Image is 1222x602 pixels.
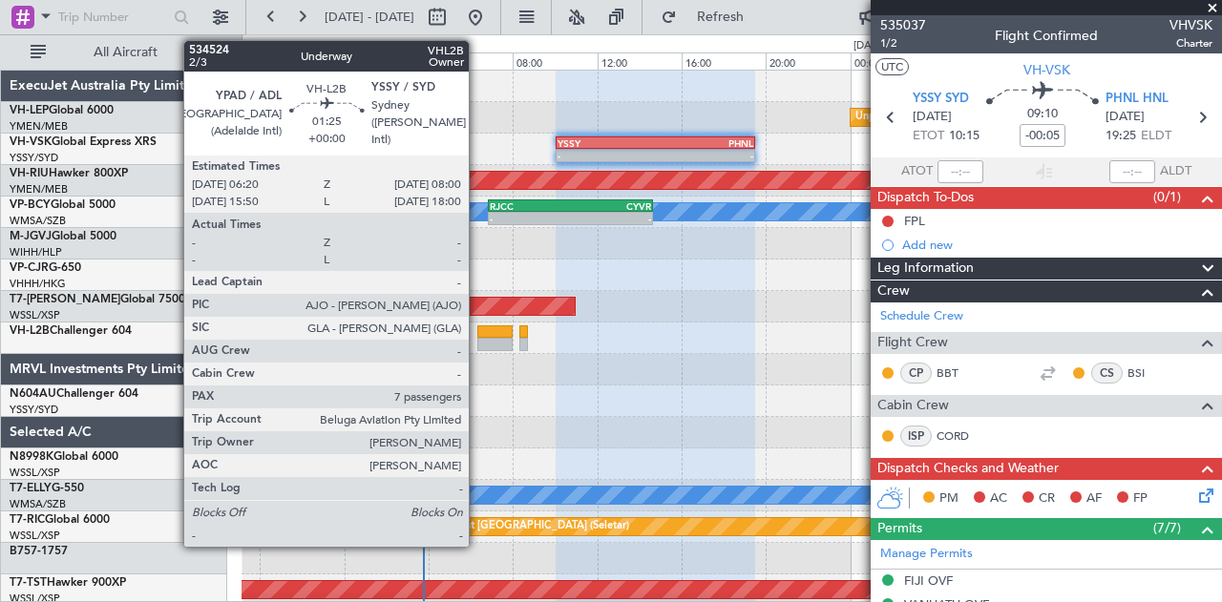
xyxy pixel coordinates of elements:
[50,46,201,59] span: All Aircraft
[875,58,909,75] button: UTC
[880,545,973,564] a: Manage Permits
[10,105,114,116] a: VH-LEPGlobal 6000
[880,15,926,35] span: 535037
[877,280,910,302] span: Crew
[901,162,933,181] span: ATOT
[877,458,1059,480] span: Dispatch Checks and Weather
[656,137,753,149] div: PHNL
[939,489,959,509] span: PM
[1141,127,1171,146] span: ELDT
[900,426,932,446] div: ISP
[10,136,52,148] span: VH-VSK
[1086,489,1102,509] span: AF
[10,262,49,274] span: VP-CJR
[853,38,927,54] div: [DATE] - [DATE]
[10,199,116,211] a: VP-BCYGlobal 5000
[325,9,414,26] span: [DATE] - [DATE]
[10,105,49,116] span: VH-LEP
[880,307,963,326] a: Schedule Crew
[855,103,1092,132] div: Unplanned Maint Wichita (Wichita Mid-continent)
[10,262,81,274] a: VP-CJRG-650
[10,546,48,557] span: B757-1
[391,512,629,541] div: Unplanned Maint [GEOGRAPHIC_DATA] (Seletar)
[10,231,116,242] a: M-JGVJGlobal 5000
[10,546,68,557] a: B757-1757
[10,119,68,134] a: YMEN/MEB
[58,3,168,31] input: Trip Number
[558,137,655,149] div: YSSY
[10,451,118,463] a: N8998KGlobal 6000
[10,151,58,165] a: YSSY/SYD
[10,514,45,526] span: T7-RIC
[490,200,571,212] div: RJCC
[904,572,953,589] div: FIJI OVF
[10,497,66,511] a: WMSA/SZB
[10,231,52,242] span: M-JGVJ
[10,403,58,417] a: YSSY/SYD
[558,150,655,161] div: -
[10,168,49,179] span: VH-RIU
[913,108,952,127] span: [DATE]
[10,245,62,259] a: WIHH/HLP
[877,518,922,540] span: Permits
[598,52,682,70] div: 12:00
[682,52,766,70] div: 16:00
[490,213,571,224] div: -
[10,136,157,148] a: VH-VSKGlobal Express XRS
[1133,489,1148,509] span: FP
[877,395,949,417] span: Cabin Crew
[913,127,944,146] span: ETOT
[990,489,1007,509] span: AC
[570,213,651,224] div: -
[880,35,926,52] span: 1/2
[656,150,753,161] div: -
[10,483,84,494] a: T7-ELLYG-550
[21,37,207,68] button: All Aircraft
[10,577,47,589] span: T7-TST
[10,514,110,526] a: T7-RICGlobal 6000
[904,213,925,229] div: FPL
[10,294,120,305] span: T7-[PERSON_NAME]
[10,168,128,179] a: VH-RIUHawker 800XP
[1127,364,1170,382] a: BSI
[1039,489,1055,509] span: CR
[10,182,68,197] a: YMEN/MEB
[10,325,132,337] a: VH-L2BChallenger 604
[513,52,597,70] div: 08:00
[10,388,56,400] span: N604AU
[10,388,138,400] a: N604AUChallenger 604
[348,38,421,54] div: [DATE] - [DATE]
[681,10,761,24] span: Refresh
[877,332,948,354] span: Flight Crew
[10,308,60,322] a: WSSL/XSP
[1023,60,1070,80] span: VH-VSK
[10,451,53,463] span: N8998K
[345,52,429,70] div: 00:00
[877,187,974,209] span: Dispatch To-Dos
[1153,518,1181,538] span: (7/7)
[902,237,1212,253] div: Add new
[10,199,51,211] span: VP-BCY
[1153,187,1181,207] span: (0/1)
[1160,162,1191,181] span: ALDT
[1169,35,1212,52] span: Charter
[10,325,50,337] span: VH-L2B
[1169,15,1212,35] span: VHVSK
[937,364,980,382] a: BBT
[766,52,850,70] div: 20:00
[570,200,651,212] div: CYVR
[851,52,935,70] div: 00:00
[10,294,185,305] a: T7-[PERSON_NAME]Global 7500
[1091,363,1123,384] div: CS
[1106,90,1169,109] span: PHNL HNL
[913,90,969,109] span: YSSY SYD
[949,127,980,146] span: 10:15
[877,258,974,280] span: Leg Information
[938,160,983,183] input: --:--
[900,363,932,384] div: CP
[937,427,980,445] a: CORD
[260,52,344,70] div: 20:00
[10,214,66,228] a: WMSA/SZB
[429,52,513,70] div: 04:00
[10,483,52,494] span: T7-ELLY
